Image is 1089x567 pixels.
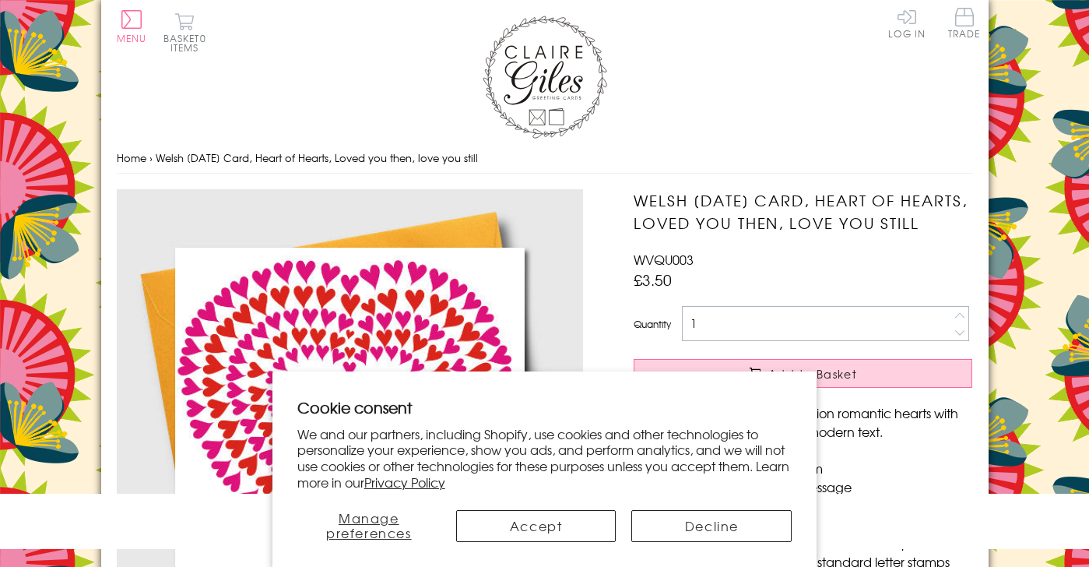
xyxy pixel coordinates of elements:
[117,150,146,165] a: Home
[297,510,441,542] button: Manage preferences
[163,12,206,52] button: Basket0 items
[456,510,617,542] button: Accept
[948,8,981,38] span: Trade
[634,359,972,388] button: Add to Basket
[948,8,981,41] a: Trade
[297,426,792,491] p: We and our partners, including Shopify, use cookies and other technologies to personalize your ex...
[149,150,153,165] span: ›
[117,143,973,174] nav: breadcrumbs
[634,250,694,269] span: WVQU003
[364,473,445,491] a: Privacy Policy
[156,150,478,165] span: Welsh [DATE] Card, Heart of Hearts, Loved you then, love you still
[117,31,147,45] span: Menu
[326,509,412,542] span: Manage preferences
[483,16,607,139] img: Claire Giles Greetings Cards
[634,317,671,331] label: Quantity
[297,396,792,418] h2: Cookie consent
[170,31,206,55] span: 0 items
[634,269,672,291] span: £3.50
[634,189,972,234] h1: Welsh [DATE] Card, Heart of Hearts, Loved you then, love you still
[888,8,926,38] a: Log In
[768,366,857,382] span: Add to Basket
[117,10,147,43] button: Menu
[631,510,792,542] button: Decline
